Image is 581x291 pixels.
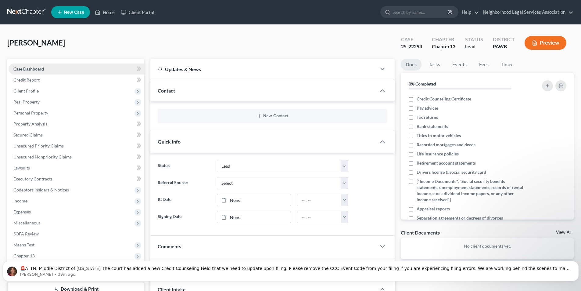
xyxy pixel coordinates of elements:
span: Appraisal reports [417,206,450,212]
span: ["Income Documents", "Social security benefits statements, unemployment statements, records of re... [417,178,525,203]
span: Means Test [13,242,34,247]
label: IC Date [155,194,213,206]
input: -- : -- [297,211,341,223]
span: Lawsuits [13,165,30,170]
a: Executory Contracts [9,173,144,184]
a: Neighborhood Legal Services Association [480,7,573,18]
div: Chapter [432,43,455,50]
p: No client documents yet. [406,243,569,249]
span: Tax returns [417,114,438,120]
span: Executory Contracts [13,176,52,181]
a: Unsecured Priority Claims [9,140,144,151]
div: Updates & News [158,66,369,72]
label: Signing Date [155,211,213,223]
div: Chapter [432,36,455,43]
a: Case Dashboard [9,64,144,75]
label: Status [155,160,213,172]
span: Life insurance policies [417,151,459,157]
span: Quick Info [158,139,181,144]
a: None [217,194,291,206]
a: Docs [401,59,421,71]
div: Lead [465,43,483,50]
a: Unsecured Nonpriority Claims [9,151,144,162]
p: Message from Katie, sent 39m ago [20,24,571,29]
span: Unsecured Nonpriority Claims [13,154,72,159]
span: Drivers license & social security card [417,169,486,175]
span: Pay advices [417,105,439,111]
a: View All [556,230,571,235]
a: Timer [496,59,518,71]
span: Recorded mortgages and deeds [417,142,475,148]
span: Expenses [13,209,31,214]
div: Status [465,36,483,43]
a: Client Portal [118,7,157,18]
div: message notification from Katie, 39m ago. 🚨ATTN: Middle District of Florida The court has added a... [2,13,579,33]
span: Retirement account statements [417,160,476,166]
span: Income [13,198,27,203]
a: Events [447,59,472,71]
strong: 0% Completed [409,81,436,86]
span: Codebtors Insiders & Notices [13,187,69,192]
span: Comments [158,243,181,249]
span: Real Property [13,99,40,104]
a: SOFA Review [9,228,144,239]
p: 🚨ATTN: Middle District of [US_STATE] The court has added a new Credit Counseling Field that we ne... [20,17,571,24]
input: Search by name... [393,6,448,18]
span: Client Profile [13,88,39,93]
span: Bank statements [417,123,448,129]
span: SOFA Review [13,231,39,236]
input: -- : -- [297,194,341,206]
img: Profile image for Katie [7,18,17,28]
span: 13 [450,43,455,49]
span: Titles to motor vehicles [417,133,461,139]
div: Client Documents [401,229,440,236]
a: Home [92,7,118,18]
a: Fees [474,59,493,71]
span: Case Dashboard [13,66,44,71]
span: [PERSON_NAME] [7,38,65,47]
a: Secured Claims [9,129,144,140]
a: Property Analysis [9,118,144,129]
span: Separation agreements or decrees of divorces [417,215,503,221]
div: District [493,36,515,43]
span: Personal Property [13,110,48,115]
button: Preview [525,36,566,50]
span: Unsecured Priority Claims [13,143,64,148]
div: 25-22294 [401,43,422,50]
a: Tasks [424,59,445,71]
span: New Case [64,10,84,15]
span: Credit Report [13,77,40,82]
span: Secured Claims [13,132,43,137]
a: Help [459,7,479,18]
span: Credit Counseling Certificate [417,96,471,102]
label: Referral Source [155,177,213,189]
div: Case [401,36,422,43]
a: None [217,211,291,223]
button: New Contact [163,114,382,118]
a: Credit Report [9,75,144,85]
div: PAWB [493,43,515,50]
span: Miscellaneous [13,220,41,225]
span: Property Analysis [13,121,47,126]
span: Contact [158,88,175,93]
a: Lawsuits [9,162,144,173]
